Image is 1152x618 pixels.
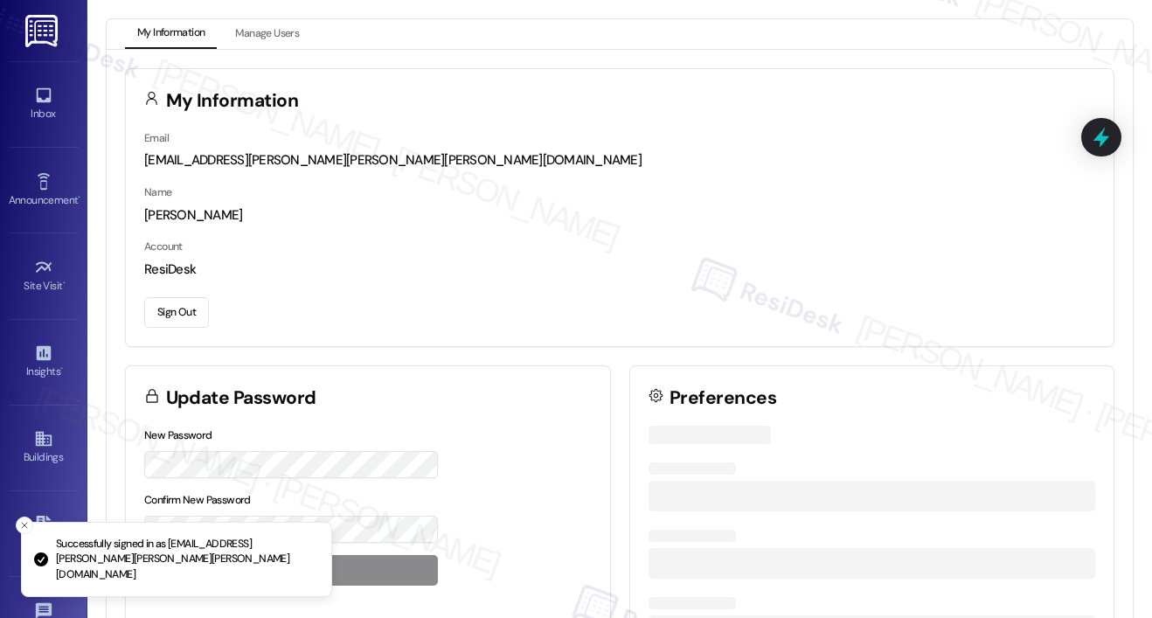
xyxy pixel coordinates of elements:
div: ResiDesk [144,260,1095,279]
div: [PERSON_NAME] [144,206,1095,225]
label: New Password [144,428,212,442]
button: Sign Out [144,297,209,328]
h3: My Information [166,92,299,110]
a: Buildings [9,424,79,471]
button: Close toast [16,517,33,534]
a: Inbox [9,80,79,128]
a: Insights • [9,338,79,385]
h3: Preferences [670,389,776,407]
span: • [60,363,63,375]
label: Confirm New Password [144,493,251,507]
button: My Information [125,19,217,49]
a: Leads [9,510,79,558]
span: • [63,277,66,289]
label: Account [144,240,183,253]
button: Manage Users [223,19,311,49]
p: Successfully signed in as [EMAIL_ADDRESS][PERSON_NAME][PERSON_NAME][PERSON_NAME][DOMAIN_NAME] [56,537,317,583]
a: Site Visit • [9,253,79,300]
h3: Update Password [166,389,316,407]
div: [EMAIL_ADDRESS][PERSON_NAME][PERSON_NAME][PERSON_NAME][DOMAIN_NAME] [144,151,1095,170]
label: Name [144,185,172,199]
label: Email [144,131,169,145]
img: ResiDesk Logo [25,15,61,47]
span: • [78,191,80,204]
